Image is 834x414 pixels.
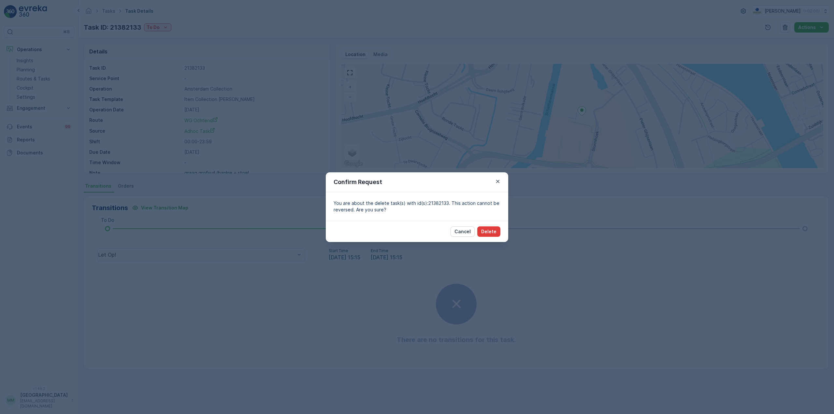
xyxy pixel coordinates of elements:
button: Delete [477,226,500,237]
button: Cancel [451,226,475,237]
p: You are about the delete task(s) with id(s):21382133. This action cannot be reversed. Are you sure? [334,200,500,213]
p: Cancel [454,228,471,235]
p: Confirm Request [334,178,382,187]
p: Delete [481,228,496,235]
